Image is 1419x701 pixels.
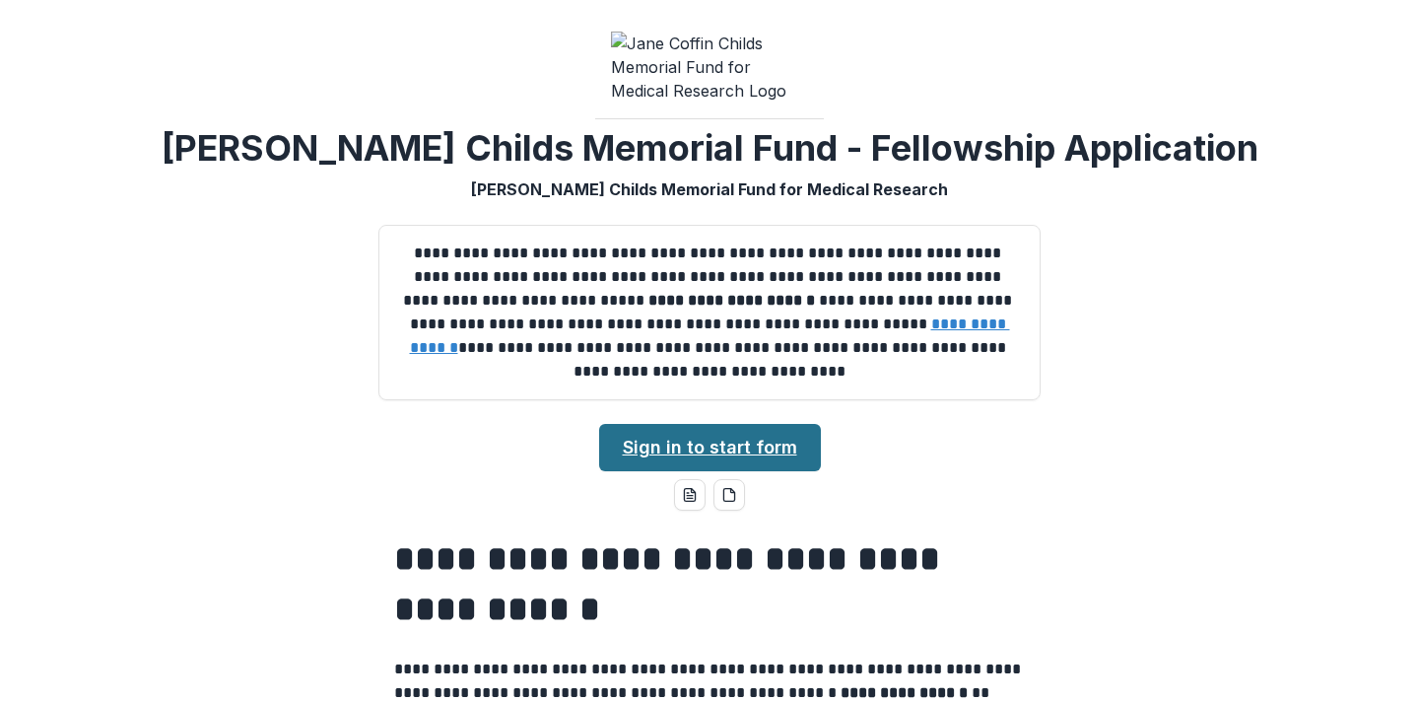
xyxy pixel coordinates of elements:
[674,479,706,511] button: word-download
[713,479,745,511] button: pdf-download
[162,127,1258,170] h2: [PERSON_NAME] Childs Memorial Fund - Fellowship Application
[471,177,948,201] p: [PERSON_NAME] Childs Memorial Fund for Medical Research
[611,32,808,103] img: Jane Coffin Childs Memorial Fund for Medical Research Logo
[599,424,821,471] a: Sign in to start form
